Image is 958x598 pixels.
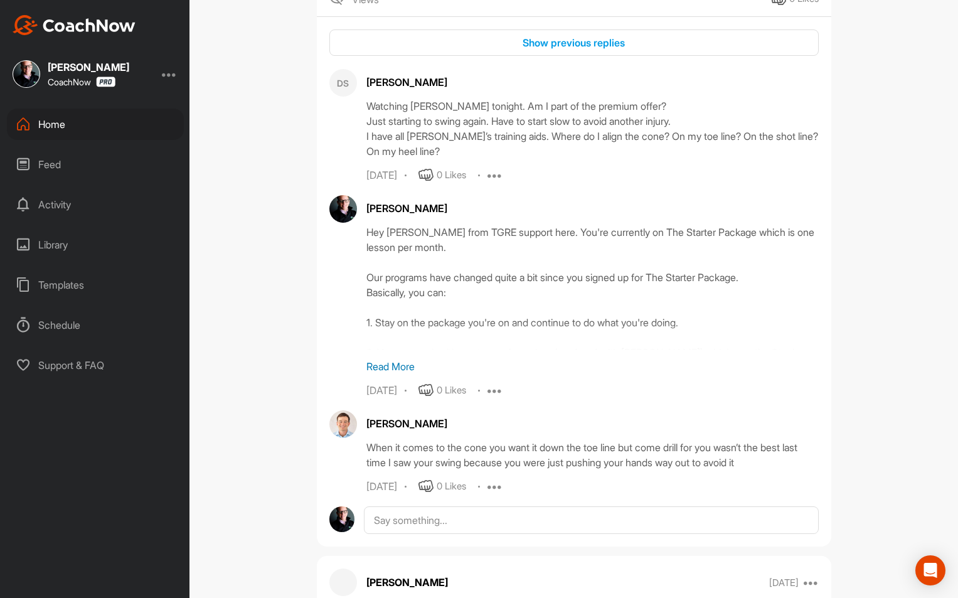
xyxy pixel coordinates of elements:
p: [DATE] [769,577,799,589]
div: Feed [7,149,184,180]
div: Library [7,229,184,260]
button: Show previous replies [329,29,819,56]
p: Read More [366,359,819,374]
div: [DATE] [366,385,397,397]
div: [DATE] [366,169,397,182]
div: Schedule [7,309,184,341]
div: [PERSON_NAME] [366,201,819,216]
div: Templates [7,269,184,301]
div: [PERSON_NAME] [48,62,129,72]
div: Activity [7,189,184,220]
div: DS [329,69,357,97]
div: 0 Likes [437,479,466,494]
img: CoachNow Pro [96,77,115,87]
div: Watching [PERSON_NAME] tonight. Am I part of the premium offer? Just starting to swing again. Hav... [366,99,819,159]
div: [PERSON_NAME] [366,75,819,90]
img: avatar [329,410,357,438]
div: Open Intercom Messenger [915,555,945,585]
div: Support & FAQ [7,350,184,381]
div: Hey [PERSON_NAME] from TGRE support here. You're currently on The Starter Package which is one le... [366,225,819,350]
img: avatar [329,506,355,532]
div: Home [7,109,184,140]
div: [PERSON_NAME] [366,416,819,431]
div: 0 Likes [437,383,466,398]
div: CoachNow [48,77,115,87]
div: When it comes to the cone you want it down the toe line but come drill for you wasn’t the best la... [366,440,819,470]
div: 0 Likes [437,168,466,183]
img: square_d7b6dd5b2d8b6df5777e39d7bdd614c0.jpg [13,60,40,88]
div: Show previous replies [339,35,809,50]
p: [PERSON_NAME] [366,575,448,590]
img: CoachNow [13,15,136,35]
div: [DATE] [366,481,397,493]
img: avatar [329,195,357,223]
